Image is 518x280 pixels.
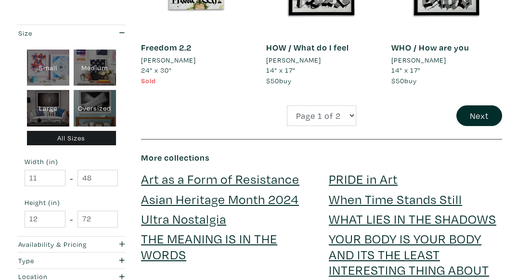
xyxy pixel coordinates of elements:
[16,25,127,41] button: Size
[329,210,496,227] a: WHAT LIES IN THE SHADOWS
[70,172,73,185] span: -
[141,55,252,65] a: [PERSON_NAME]
[16,253,127,268] button: Type
[391,42,469,53] a: WHO / How are you
[266,55,377,65] a: [PERSON_NAME]
[141,42,192,53] a: Freedom 2.2
[141,210,226,227] a: Ultra Nostalgia
[25,158,118,165] small: Width (in)
[329,191,462,207] a: When Time Stands Still
[266,55,321,65] li: [PERSON_NAME]
[141,65,172,75] span: 24" x 30"
[16,236,127,252] button: Availability & Pricing
[329,170,398,187] a: PRIDE in Art
[266,76,279,85] span: $50
[141,55,196,65] li: [PERSON_NAME]
[74,90,116,127] div: Oversized
[141,76,156,85] span: Sold
[27,90,69,127] div: Large
[25,199,118,206] small: Height (in)
[391,65,421,75] span: 14" x 17"
[266,42,349,53] a: HOW / What do I feel
[27,131,116,146] div: All Sizes
[74,49,116,86] div: Medium
[27,49,69,86] div: Small
[456,105,502,126] button: Next
[141,170,299,187] a: Art as a Form of Resistance
[18,255,94,266] div: Type
[391,55,502,65] a: [PERSON_NAME]
[70,213,73,226] span: -
[266,76,292,85] span: buy
[141,191,299,207] a: Asian Heritage Month 2024
[391,76,404,85] span: $50
[391,76,417,85] span: buy
[18,27,94,38] div: Size
[266,65,296,75] span: 14" x 17"
[391,55,446,65] li: [PERSON_NAME]
[18,239,94,250] div: Availability & Pricing
[141,230,277,262] a: THE MEANING IS IN THE WORDS
[141,153,502,163] h6: More collections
